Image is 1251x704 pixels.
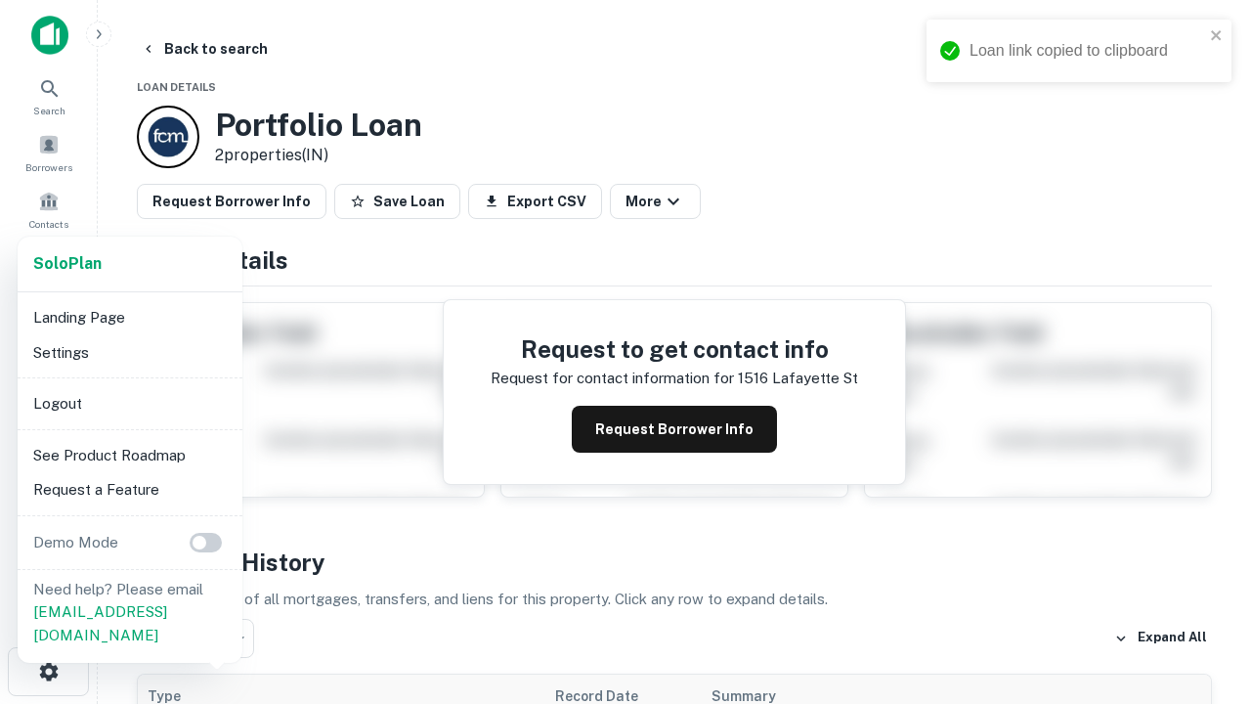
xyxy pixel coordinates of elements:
[25,472,235,507] li: Request a Feature
[33,252,102,276] a: SoloPlan
[1210,27,1224,46] button: close
[25,300,235,335] li: Landing Page
[33,578,227,647] p: Need help? Please email
[33,603,167,643] a: [EMAIL_ADDRESS][DOMAIN_NAME]
[25,531,126,554] p: Demo Mode
[970,39,1204,63] div: Loan link copied to clipboard
[1153,548,1251,641] iframe: Chat Widget
[25,438,235,473] li: See Product Roadmap
[25,386,235,421] li: Logout
[25,335,235,371] li: Settings
[33,254,102,273] strong: Solo Plan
